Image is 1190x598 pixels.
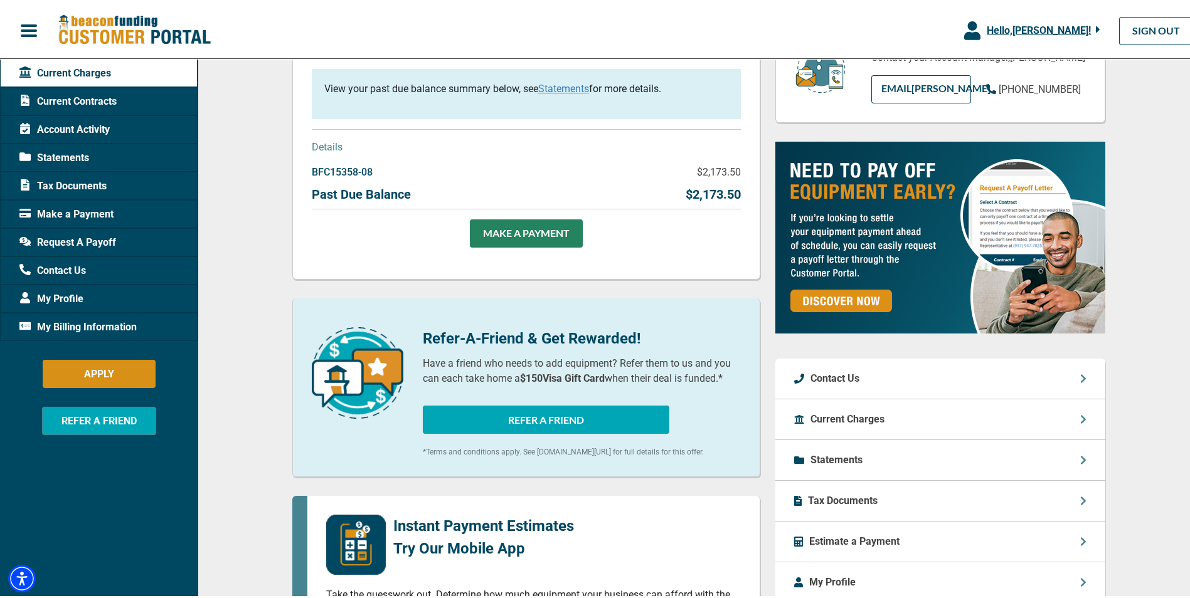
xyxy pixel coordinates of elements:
[19,148,89,163] span: Statements
[810,450,863,465] p: Statements
[58,12,211,44] img: Beacon Funding Customer Portal Logo
[312,162,373,177] p: BFC15358-08
[809,572,856,587] p: My Profile
[423,444,741,455] p: *Terms and conditions apply. See [DOMAIN_NAME][URL] for full details for this offer.
[326,512,386,572] img: mobile-app-logo.png
[19,317,137,332] span: My Billing Information
[999,81,1081,93] span: [PHONE_NUMBER]
[423,325,741,347] p: Refer-A-Friend & Get Rewarded!
[42,404,156,433] button: REFER A FRIEND
[423,403,669,431] button: REFER A FRIEND
[19,120,110,135] span: Account Activity
[810,369,859,384] p: Contact Us
[520,370,605,382] b: $150 Visa Gift Card
[987,22,1091,34] span: Hello, [PERSON_NAME] !
[686,182,741,201] p: $2,173.50
[470,217,583,245] a: MAKE A PAYMENT
[810,409,885,424] p: Current Charges
[19,92,117,107] span: Current Contracts
[697,162,741,177] p: $2,173.50
[986,80,1081,95] a: [PHONE_NUMBER]
[312,182,411,201] p: Past Due Balance
[393,512,574,535] p: Instant Payment Estimates
[19,204,114,219] span: Make a Payment
[775,139,1105,331] img: payoff-ad-px.jpg
[871,73,971,101] a: EMAIL[PERSON_NAME]
[8,562,36,590] div: Accessibility Menu
[19,176,107,191] span: Tax Documents
[393,535,574,557] p: Try Our Mobile App
[792,40,849,92] img: customer-service.png
[19,63,111,78] span: Current Charges
[43,357,156,386] button: APPLY
[423,354,741,384] p: Have a friend who needs to add equipment? Refer them to us and you can each take home a when thei...
[19,233,116,248] span: Request A Payoff
[538,80,589,92] a: Statements
[324,79,728,94] p: View your past due balance summary below, see for more details.
[19,261,86,276] span: Contact Us
[808,491,878,506] p: Tax Documents
[809,532,900,547] p: Estimate a Payment
[312,325,403,416] img: refer-a-friend-icon.png
[312,137,741,152] p: Details
[19,289,83,304] span: My Profile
